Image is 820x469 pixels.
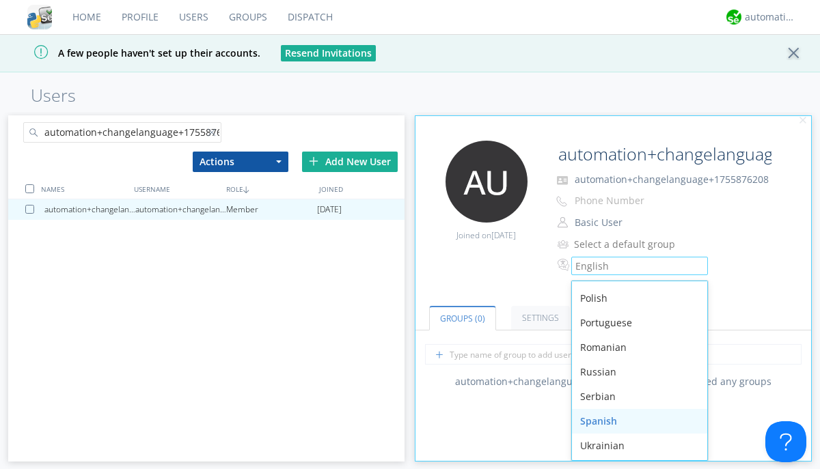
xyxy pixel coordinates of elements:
[23,122,221,143] input: Search users
[570,213,707,232] button: Basic User
[745,10,796,24] div: automation+atlas
[317,199,342,220] span: [DATE]
[558,217,568,228] img: person-outline.svg
[193,152,288,172] button: Actions
[572,286,707,311] div: Polish
[316,179,408,199] div: JOINED
[10,46,260,59] span: A few people haven't set up their accounts.
[572,384,707,409] div: Serbian
[553,141,774,168] input: Name
[511,306,570,330] a: Settings
[281,45,376,61] button: Resend Invitations
[572,335,707,360] div: Romanian
[572,434,707,458] div: Ukrainian
[131,179,223,199] div: USERNAME
[44,199,135,220] div: automation+changelanguage+1755876208
[558,257,571,273] img: In groups with Translation enabled, this user's messages will be automatically translated to and ...
[425,344,802,365] input: Type name of group to add user to
[8,199,405,220] a: automation+changelanguage+1755876208automation+changelanguage+1755876208Member[DATE]
[575,173,769,186] span: automation+changelanguage+1755876208
[446,141,528,223] img: 373638.png
[798,116,808,126] img: cancel.svg
[226,199,317,220] div: Member
[572,360,707,384] div: Russian
[575,259,688,273] div: English
[765,421,806,462] iframe: Toggle Customer Support
[572,311,707,335] div: Portuguese
[558,235,571,253] img: icon-alert-users-thin-outline.svg
[726,10,741,25] img: d2d01cd9b4174d08988066c6d424eccd
[556,196,567,207] img: phone-outline.svg
[223,179,315,199] div: ROLE
[135,199,226,220] div: automation+changelanguage+1755876208
[572,409,707,434] div: Spanish
[27,5,52,29] img: cddb5a64eb264b2086981ab96f4c1ba7
[309,156,318,166] img: plus.svg
[456,229,516,241] span: Joined on
[429,306,496,330] a: Groups (0)
[415,375,812,388] div: automation+changelanguage+1755876208 has not joined any groups
[491,229,516,241] span: [DATE]
[574,238,688,251] div: Select a default group
[302,152,398,172] div: Add New User
[38,179,130,199] div: NAMES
